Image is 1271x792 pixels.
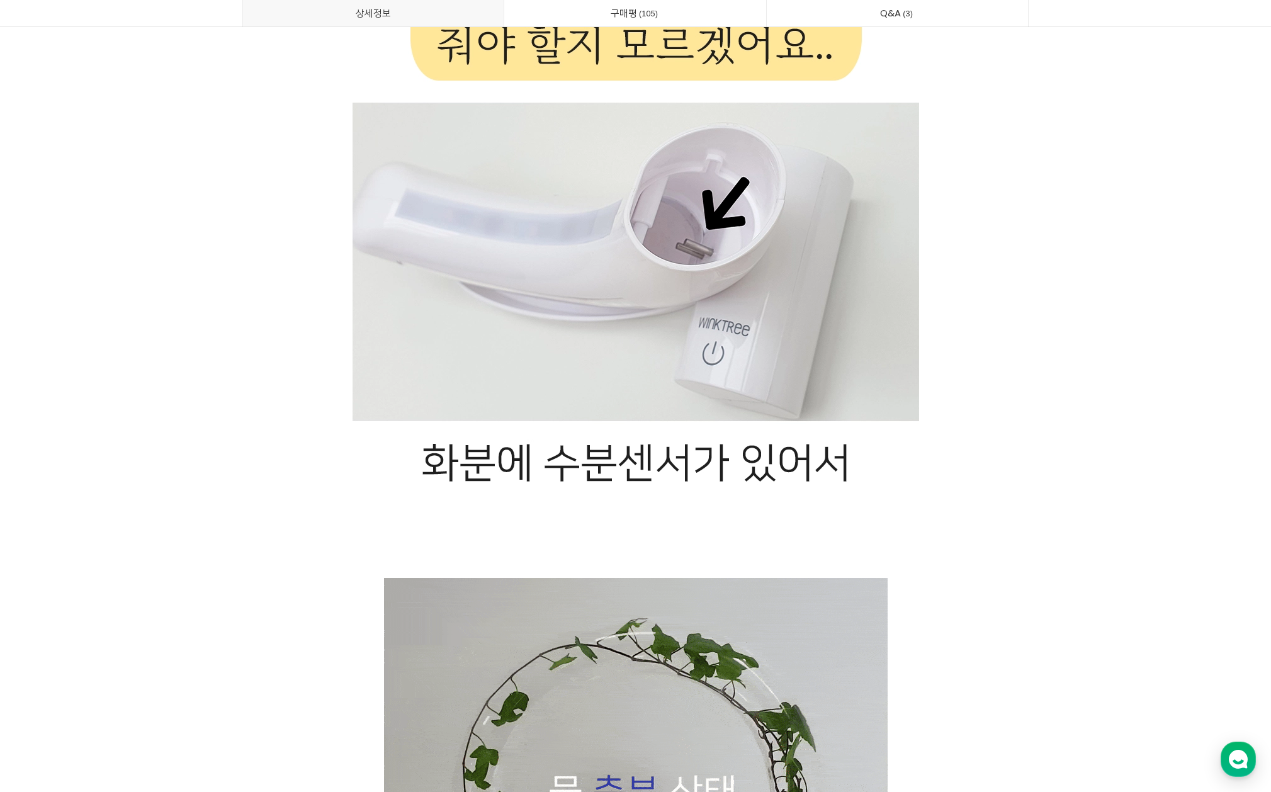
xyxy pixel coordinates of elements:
span: 홈 [40,418,47,428]
span: 대화 [115,419,130,429]
span: 105 [637,7,660,20]
a: 대화 [83,399,162,431]
span: 설정 [195,418,210,428]
a: 설정 [162,399,242,431]
span: 3 [901,7,915,20]
a: 홈 [4,399,83,431]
